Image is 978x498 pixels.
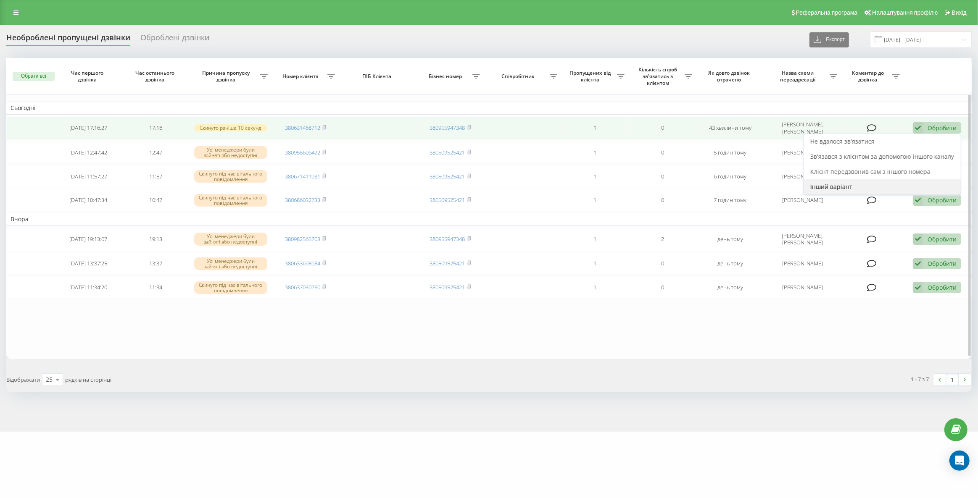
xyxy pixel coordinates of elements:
td: 10:47 [122,189,190,211]
td: [DATE] 12:47:42 [55,142,122,164]
div: Open Intercom Messenger [949,451,970,471]
td: [PERSON_NAME] [764,165,841,188]
a: 380982565703 [285,235,320,243]
span: Налаштування профілю [872,9,938,16]
span: Назва схеми переадресації [768,70,830,83]
a: 380509525421 [430,149,465,156]
td: [DATE] 11:57:27 [55,165,122,188]
div: Усі менеджери були зайняті або недоступні [194,146,268,159]
div: Обробити [928,283,957,291]
span: Причина пропуску дзвінка [194,70,260,83]
td: [PERSON_NAME], [PERSON_NAME] [764,227,841,251]
span: Співробітник [488,73,550,80]
div: Оброблені дзвінки [140,33,209,46]
td: 17:16 [122,116,190,140]
td: 1 [561,116,629,140]
td: [DATE] 19:13:07 [55,227,122,251]
span: Клієнт передзвонив сам з іншого номера [810,168,931,176]
span: Коментар до дзвінка [846,70,892,83]
a: 380633698684 [285,259,320,267]
td: Вчора [6,213,972,225]
td: 1 [561,189,629,211]
td: 1 [561,142,629,164]
div: Необроблені пропущені дзвінки [6,33,130,46]
span: рядків на сторінці [65,376,111,383]
div: Усі менеджери були зайняті або недоступні [194,233,268,245]
td: [DATE] 13:37:25 [55,253,122,275]
span: Вихід [952,9,967,16]
a: 1 [946,374,959,385]
a: 380509525421 [430,259,465,267]
a: 380955947348 [430,235,465,243]
td: 0 [629,253,696,275]
a: 380631468712 [285,124,320,131]
td: [PERSON_NAME] [764,253,841,275]
span: Не вдалося зв'язатися [810,137,875,145]
a: 380955947348 [430,124,465,131]
a: 380955606422 [285,149,320,156]
a: 380671411931 [285,173,320,180]
span: Як довго дзвінок втрачено [704,70,757,83]
button: Обрати всі [13,72,55,81]
div: Обробити [928,235,957,243]
div: Обробити [928,124,957,132]
td: Сьогодні [6,102,972,114]
td: 43 хвилини тому [696,116,764,140]
span: Реферальна програма [796,9,858,16]
div: Скинуто під час вітального повідомлення [194,170,268,183]
span: Відображати [6,376,40,383]
td: 6 годин тому [696,165,764,188]
td: 13:37 [122,253,190,275]
td: 19:13 [122,227,190,251]
td: [DATE] 10:47:34 [55,189,122,211]
td: день тому [696,276,764,299]
td: 1 [561,276,629,299]
td: 0 [629,165,696,188]
td: 0 [629,142,696,164]
td: [PERSON_NAME] [764,189,841,211]
td: 1 [561,227,629,251]
span: Час першого дзвінка [62,70,115,83]
div: Обробити [928,196,957,204]
td: 11:34 [122,276,190,299]
td: [DATE] 11:34:20 [55,276,122,299]
button: Експорт [809,32,849,47]
td: 0 [629,116,696,140]
span: Бізнес номер [421,73,472,80]
a: 380637030730 [285,283,320,291]
span: Номер клієнта [276,73,328,80]
a: 380509525421 [430,173,465,180]
td: 12:47 [122,142,190,164]
td: 11:57 [122,165,190,188]
div: Скинуто під час вітального повідомлення [194,194,268,207]
td: 0 [629,189,696,211]
td: [PERSON_NAME], [PERSON_NAME] [764,116,841,140]
td: [PERSON_NAME] [764,142,841,164]
td: [PERSON_NAME] [764,276,841,299]
a: 380686032733 [285,196,320,204]
span: Кількість спроб зв'язатись з клієнтом [633,66,685,86]
div: Усі менеджери були зайняті або недоступні [194,257,268,270]
td: 2 [629,227,696,251]
td: день тому [696,227,764,251]
td: 1 [561,165,629,188]
div: Скинуто під час вітального повідомлення [194,281,268,294]
div: 1 - 7 з 7 [911,375,929,383]
span: Зв'язався з клієнтом за допомогою іншого каналу [810,152,954,160]
span: Інший варіант [810,183,852,191]
td: 0 [629,276,696,299]
td: день тому [696,253,764,275]
div: Обробити [928,259,957,267]
td: 7 годин тому [696,189,764,211]
span: ПІБ Клієнта [347,73,409,80]
span: Час останнього дзвінка [129,70,183,83]
div: Скинуто раніше 10 секунд [194,124,268,131]
td: [DATE] 17:16:27 [55,116,122,140]
td: 5 годин тому [696,142,764,164]
div: 25 [46,375,53,384]
span: Пропущених від клієнта [566,70,617,83]
td: 1 [561,253,629,275]
a: 380509525421 [430,283,465,291]
a: 380509525421 [430,196,465,204]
